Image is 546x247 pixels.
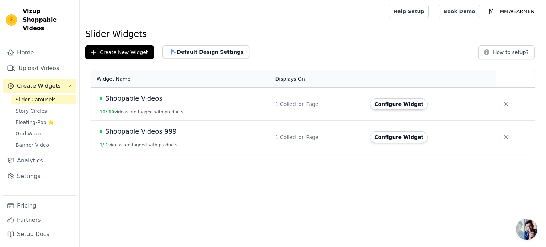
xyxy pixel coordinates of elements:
[108,109,114,114] span: 10
[271,70,366,88] th: Displays On
[100,97,102,100] span: Live Published
[100,143,104,147] span: 1 /
[16,141,49,149] span: Banner Video
[11,106,76,116] a: Story Circles
[16,119,54,126] span: Floating-Pop ⭐
[500,131,513,144] button: Delete widget
[3,169,76,183] a: Settings
[105,127,177,136] span: Shoppable Videos 999
[11,140,76,150] a: Banner Video
[439,5,480,18] a: Book Demo
[100,109,184,115] button: 10/ 10videos are tagged with products.
[3,79,76,93] button: Create Widgets
[500,98,513,111] button: Delete widget
[275,101,362,108] div: 1 Collection Page
[478,45,535,59] button: How to setup?
[11,117,76,127] a: Floating-Pop ⭐
[100,130,102,133] span: Live Published
[91,70,271,88] th: Widget Name
[275,134,362,141] div: 1 Collection Page
[16,130,41,137] span: Grid Wrap
[106,143,108,147] span: 1
[389,5,429,18] a: Help Setup
[3,227,76,241] a: Setup Docs
[516,219,537,240] div: Open chat
[497,5,540,18] p: MMWEARMENT
[16,96,56,103] span: Slider Carousels
[486,5,540,18] button: M MMWEARMENT
[85,28,540,40] h1: Slider Widgets
[16,107,47,114] span: Story Circles
[85,45,154,59] button: Create New Widget
[6,14,17,26] img: Vizup
[3,61,76,75] a: Upload Videos
[100,142,179,148] button: 1/ 1videos are tagged with products.
[100,109,107,114] span: 10 /
[3,154,76,168] a: Analytics
[370,98,428,110] button: Configure Widget
[3,45,76,60] a: Home
[162,45,249,58] button: Default Design Settings
[11,95,76,104] a: Slider Carousels
[11,129,76,139] a: Grid Wrap
[105,93,162,103] span: Shoppable Videos
[3,213,76,227] a: Partners
[17,82,61,90] span: Create Widgets
[488,8,494,15] text: M
[23,7,74,33] span: Vizup Shoppable Videos
[370,131,428,143] button: Configure Widget
[478,50,535,57] a: How to setup?
[3,199,76,213] a: Pricing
